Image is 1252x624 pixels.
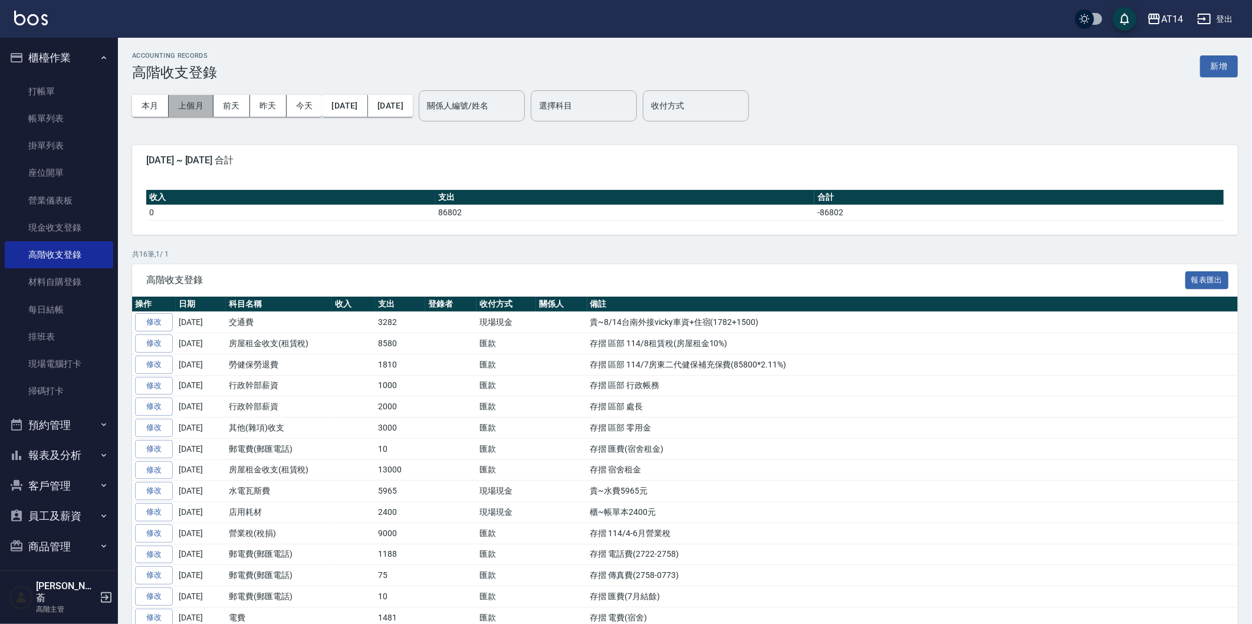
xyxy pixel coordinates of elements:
[5,42,113,73] button: 櫃檯作業
[226,459,332,481] td: 房屋租金收支(租賃稅)
[5,323,113,350] a: 排班表
[176,418,226,439] td: [DATE]
[169,95,213,117] button: 上個月
[477,354,536,375] td: 匯款
[435,190,814,205] th: 支出
[375,333,425,354] td: 8580
[5,410,113,441] button: 預約管理
[135,566,173,584] a: 修改
[176,523,226,544] td: [DATE]
[213,95,250,117] button: 前天
[587,586,1238,607] td: 存摺 匯費(7月結餘)
[135,482,173,500] a: 修改
[1142,7,1188,31] button: AT14
[435,205,814,220] td: 86802
[176,459,226,481] td: [DATE]
[477,418,536,439] td: 匯款
[226,396,332,418] td: 行政幹部薪資
[176,544,226,565] td: [DATE]
[368,95,413,117] button: [DATE]
[587,502,1238,523] td: 櫃~帳單本2400元
[226,333,332,354] td: 房屋租金收支(租賃稅)
[9,586,33,609] img: Person
[477,297,536,312] th: 收付方式
[135,587,173,606] a: 修改
[226,312,332,333] td: 交通費
[587,544,1238,565] td: 存摺 電話費(2722-2758)
[5,241,113,268] a: 高階收支登錄
[135,313,173,331] a: 修改
[477,481,536,502] td: 現場現金
[375,565,425,586] td: 75
[477,459,536,481] td: 匯款
[226,481,332,502] td: 水電瓦斯費
[176,502,226,523] td: [DATE]
[226,438,332,459] td: 郵電費(郵匯電話)
[176,396,226,418] td: [DATE]
[375,354,425,375] td: 1810
[587,375,1238,396] td: 存摺 區部 行政帳務
[226,565,332,586] td: 郵電費(郵匯電話)
[132,64,217,81] h3: 高階收支登錄
[146,190,435,205] th: 收入
[146,155,1224,166] span: [DATE] ~ [DATE] 合計
[477,565,536,586] td: 匯款
[135,546,173,564] a: 修改
[375,502,425,523] td: 2400
[375,544,425,565] td: 1188
[135,377,173,395] a: 修改
[176,375,226,396] td: [DATE]
[5,440,113,471] button: 報表及分析
[1113,7,1136,31] button: save
[176,354,226,375] td: [DATE]
[5,471,113,501] button: 客戶管理
[5,501,113,531] button: 員工及薪資
[5,296,113,323] a: 每日結帳
[135,334,173,353] a: 修改
[135,440,173,458] a: 修改
[36,580,96,604] h5: [PERSON_NAME]萮
[375,396,425,418] td: 2000
[477,544,536,565] td: 匯款
[375,438,425,459] td: 10
[132,249,1238,260] p: 共 16 筆, 1 / 1
[587,297,1238,312] th: 備註
[176,312,226,333] td: [DATE]
[5,268,113,295] a: 材料自購登錄
[5,531,113,562] button: 商品管理
[587,481,1238,502] td: 貴~水費5965元
[814,190,1224,205] th: 合計
[587,418,1238,439] td: 存摺 區部 零用金
[287,95,323,117] button: 今天
[536,297,587,312] th: 關係人
[1185,271,1229,290] button: 報表匯出
[226,375,332,396] td: 行政幹部薪資
[176,333,226,354] td: [DATE]
[425,297,477,312] th: 登錄者
[132,95,169,117] button: 本月
[375,312,425,333] td: 3282
[587,333,1238,354] td: 存摺 區部 114/8租賃稅(房屋租金10%)
[477,375,536,396] td: 匯款
[1185,274,1229,285] a: 報表匯出
[5,159,113,186] a: 座位開單
[587,396,1238,418] td: 存摺 區部 處長
[132,52,217,60] h2: ACCOUNTING RECORDS
[176,565,226,586] td: [DATE]
[135,398,173,416] a: 修改
[375,459,425,481] td: 13000
[176,438,226,459] td: [DATE]
[226,297,332,312] th: 科目名稱
[332,297,375,312] th: 收入
[587,523,1238,544] td: 存摺 114/4-6月營業稅
[176,297,226,312] th: 日期
[477,312,536,333] td: 現場現金
[1200,55,1238,77] button: 新增
[322,95,367,117] button: [DATE]
[477,333,536,354] td: 匯款
[477,586,536,607] td: 匯款
[5,78,113,105] a: 打帳單
[5,132,113,159] a: 掛單列表
[132,297,176,312] th: 操作
[5,377,113,405] a: 掃碼打卡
